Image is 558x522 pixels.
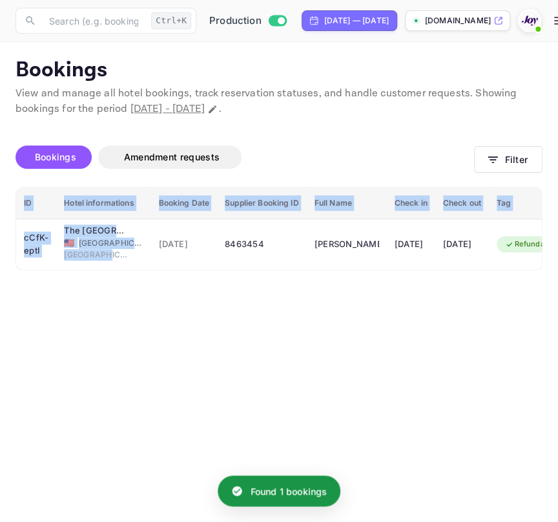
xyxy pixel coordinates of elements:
[56,188,150,219] th: Hotel informations
[15,58,542,83] p: Bookings
[15,146,474,169] div: account-settings tabs
[324,15,389,27] div: [DATE] — [DATE]
[425,15,491,27] p: [DOMAIN_NAME]
[307,188,387,219] th: Full Name
[435,188,489,219] th: Check out
[151,188,218,219] th: Booking Date
[24,234,48,255] div: cCfK-eptI
[35,151,76,162] span: Bookings
[225,234,298,255] div: 8463454
[519,10,540,31] img: With Joy
[204,14,291,28] div: Switch to Sandbox mode
[395,234,428,255] div: [DATE]
[41,8,146,34] input: Search (e.g. bookings, documentation)
[209,14,262,28] span: Production
[124,151,220,162] span: Amendment requests
[130,102,205,116] span: [DATE] - [DATE]
[443,234,481,255] div: [DATE]
[206,103,219,116] button: Change date range
[315,234,379,255] div: Natalie Doyle
[64,249,129,261] span: [GEOGRAPHIC_DATA]
[151,12,191,29] div: Ctrl+K
[387,188,435,219] th: Check in
[64,239,74,247] span: United States of America
[79,237,143,249] span: [GEOGRAPHIC_DATA]
[474,146,542,173] button: Filter
[16,188,56,219] th: ID
[15,86,542,117] p: View and manage all hotel bookings, track reservation statuses, and handle customer requests. Sho...
[217,188,306,219] th: Supplier Booking ID
[251,484,327,498] p: Found 1 bookings
[64,224,129,237] div: The Chateaux Deer Valley
[159,237,210,252] span: [DATE]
